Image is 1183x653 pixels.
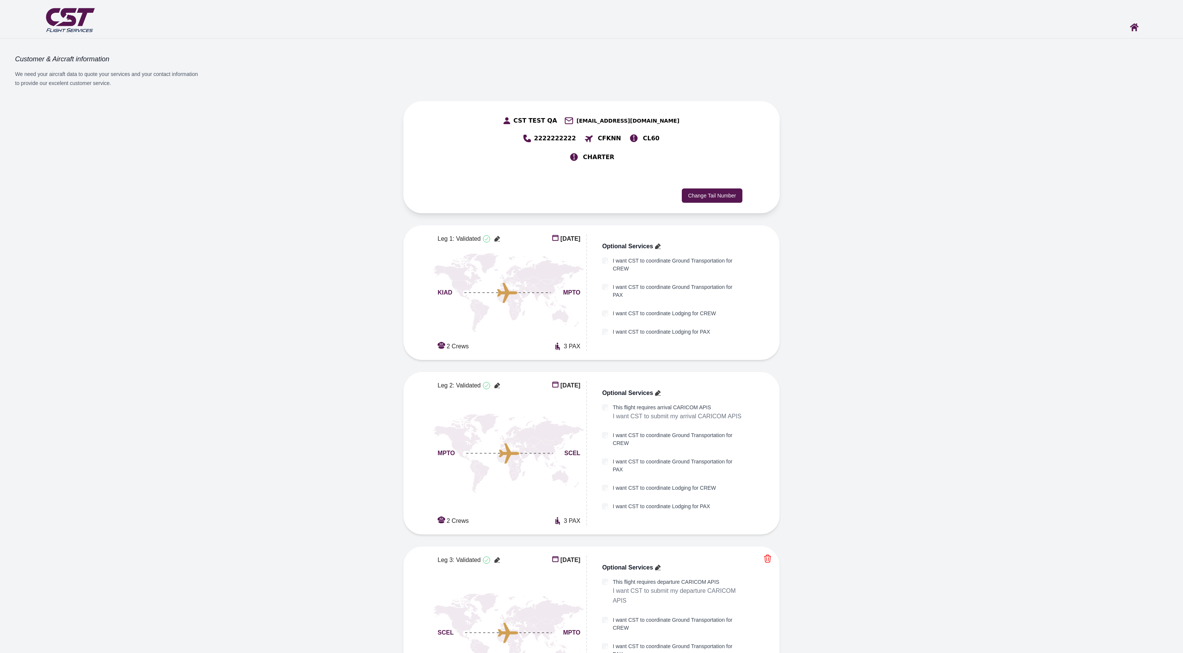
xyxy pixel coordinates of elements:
[613,412,741,421] p: I want CST to submit my arrival CARICOM APIS
[560,556,580,565] span: [DATE]
[613,578,744,586] label: This flight requires departure CARICOM APIS
[438,234,480,243] span: Leg 1: Validated
[15,71,198,86] span: We need your aircraft data to quote your services and your contact information to provide our exc...
[564,516,580,525] span: 3 PAX
[643,134,659,143] span: CL60
[447,516,469,525] span: 2 Crews
[602,389,653,398] span: Optional Services
[447,342,469,351] span: 2 Crews
[613,310,716,317] label: I want CST to coordinate Lodging for CREW
[44,5,96,34] img: CST Flight Services logo
[613,503,710,510] label: I want CST to coordinate Lodging for PAX
[438,381,480,390] span: Leg 2: Validated
[563,628,580,637] span: MPTO
[602,563,653,572] span: Optional Services
[613,257,744,273] label: I want CST to coordinate Ground Transportation for CREW
[560,234,580,243] span: [DATE]
[613,586,744,605] p: I want CST to submit my departure CARICOM APIS
[613,328,710,336] label: I want CST to coordinate Lodging for PAX
[613,616,744,632] label: I want CST to coordinate Ground Transportation for CREW
[438,288,452,297] span: KIAD
[613,431,744,447] label: I want CST to coordinate Ground Transportation for CREW
[613,484,716,492] label: I want CST to coordinate Lodging for CREW
[513,116,557,125] span: CST TEST QA
[438,628,454,637] span: SCEL
[583,153,614,162] span: CHARTER
[682,188,742,203] button: Change Tail Number
[576,117,679,125] span: [EMAIL_ADDRESS][DOMAIN_NAME]
[1130,23,1139,31] img: Home
[613,283,744,299] label: I want CST to coordinate Ground Transportation for PAX
[613,404,741,412] label: This flight requires arrival CARICOM APIS
[602,242,653,251] span: Optional Services
[438,449,455,458] span: MPTO
[438,556,480,565] span: Leg 3: Validated
[564,449,581,458] span: SCEL
[534,134,576,143] span: 2222222222
[15,55,203,64] h3: Customer & Aircraft information
[598,134,621,143] span: CFKNN
[563,288,580,297] span: MPTO
[560,381,580,390] span: [DATE]
[613,458,744,474] label: I want CST to coordinate Ground Transportation for PAX
[564,342,580,351] span: 3 PAX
